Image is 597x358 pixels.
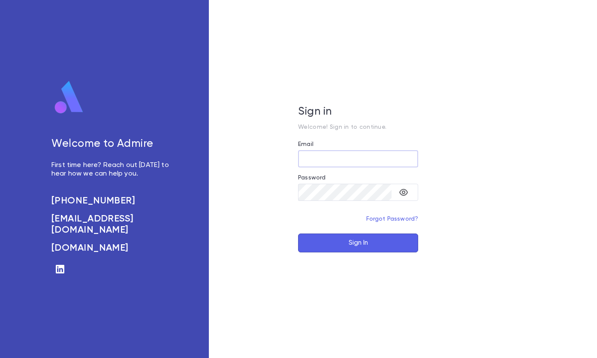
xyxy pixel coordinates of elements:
label: Email [298,141,314,148]
h5: Welcome to Admire [51,138,175,151]
a: [PHONE_NUMBER] [51,195,175,206]
a: Forgot Password? [366,216,419,222]
a: [DOMAIN_NAME] [51,243,175,254]
button: Sign In [298,234,418,252]
button: toggle password visibility [395,184,412,201]
p: Welcome! Sign in to continue. [298,124,418,130]
img: logo [51,80,87,115]
label: Password [298,174,326,181]
a: [EMAIL_ADDRESS][DOMAIN_NAME] [51,213,175,236]
p: First time here? Reach out [DATE] to hear how we can help you. [51,161,175,178]
h5: Sign in [298,106,418,118]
